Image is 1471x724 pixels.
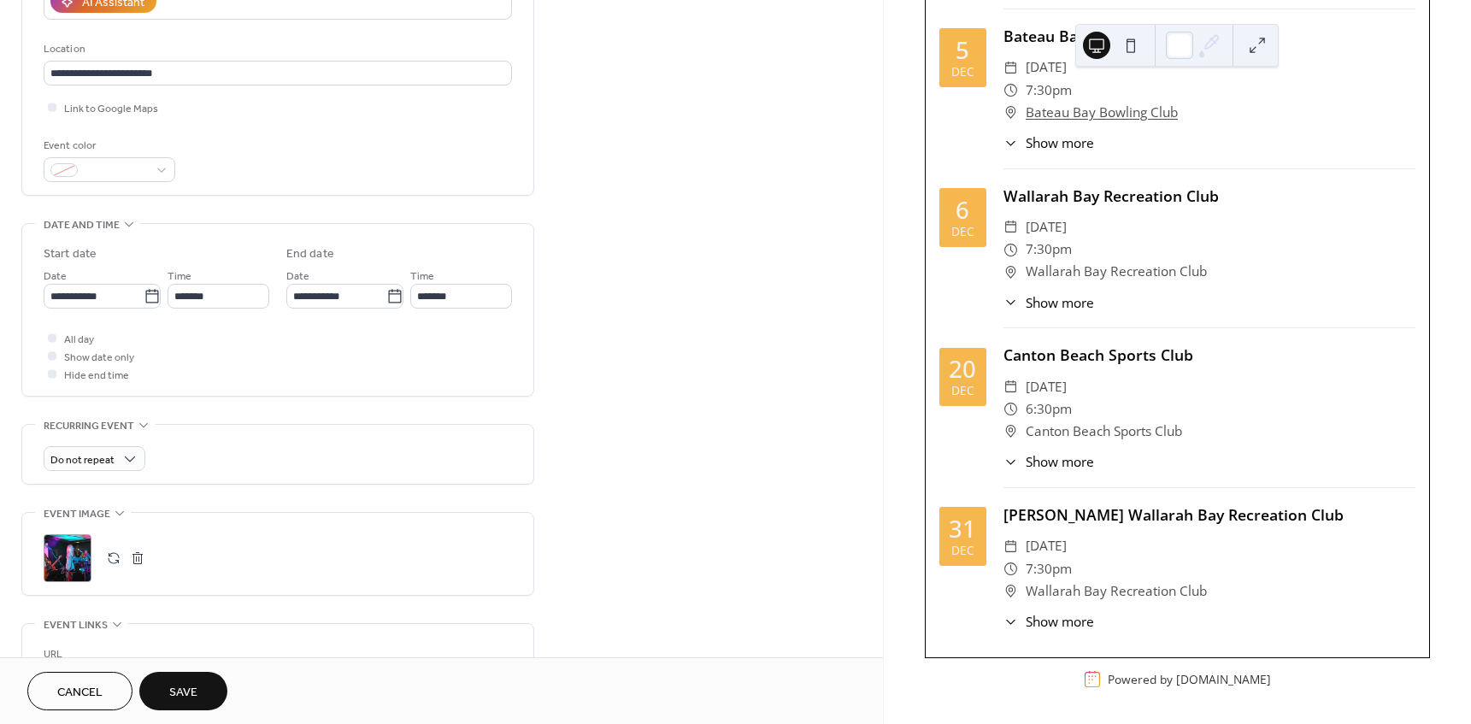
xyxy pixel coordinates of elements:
span: Time [410,268,434,285]
div: ​ [1003,238,1019,261]
div: ​ [1003,293,1019,313]
button: Cancel [27,672,132,710]
div: End date [286,245,334,263]
div: ​ [1003,79,1019,102]
span: Show more [1026,133,1094,153]
div: ​ [1003,558,1019,580]
div: 6 [956,198,969,222]
span: Date [286,268,309,285]
div: Powered by [1108,671,1271,687]
div: Dec [951,385,974,397]
span: Event image [44,505,110,523]
div: ​ [1003,535,1019,557]
div: Event color [44,137,172,155]
div: ; [44,534,91,582]
span: Show more [1026,293,1094,313]
span: Time [168,268,191,285]
div: ​ [1003,261,1019,283]
span: 7:30pm [1026,79,1072,102]
a: Bateau Bay Bowling Club [1026,102,1178,124]
span: Show date only [64,349,134,367]
span: Save [169,684,197,702]
div: ​ [1003,580,1019,603]
span: 6:30pm [1026,398,1072,421]
div: 5 [956,38,969,62]
span: Cancel [57,684,103,702]
div: Dec [951,66,974,78]
span: Show more [1026,612,1094,632]
span: Date and time [44,216,120,234]
div: Dec [951,226,974,238]
span: Wallarah Bay Recreation Club [1026,261,1207,283]
div: ​ [1003,398,1019,421]
div: Dec [951,544,974,556]
div: ​ [1003,102,1019,124]
div: ​ [1003,133,1019,153]
button: ​Show more [1003,612,1094,632]
div: Location [44,40,509,58]
span: Event links [44,616,108,634]
span: Link to Google Maps [64,100,158,118]
span: All day [64,331,94,349]
span: Show more [1026,452,1094,472]
div: Bateau Bay Bowling Club [1003,25,1415,47]
span: Canton Beach Sports Club [1026,421,1182,443]
div: ​ [1003,56,1019,79]
div: URL [44,645,509,663]
a: [DOMAIN_NAME] [1176,671,1271,687]
div: [PERSON_NAME] Wallarah Bay Recreation Club [1003,503,1415,526]
div: 20 [949,357,976,381]
span: 7:30pm [1026,558,1072,580]
span: Do not repeat [50,450,115,470]
div: Wallarah Bay Recreation Club [1003,185,1415,207]
span: [DATE] [1026,535,1067,557]
span: 7:30pm [1026,238,1072,261]
button: ​Show more [1003,452,1094,472]
div: ​ [1003,376,1019,398]
button: ​Show more [1003,293,1094,313]
div: ​ [1003,452,1019,472]
div: ​ [1003,421,1019,443]
button: Save [139,672,227,710]
span: Recurring event [44,417,134,435]
div: ​ [1003,612,1019,632]
span: [DATE] [1026,216,1067,238]
span: Hide end time [64,367,129,385]
span: [DATE] [1026,376,1067,398]
span: Date [44,268,67,285]
span: [DATE] [1026,56,1067,79]
div: Start date [44,245,97,263]
span: Wallarah Bay Recreation Club [1026,580,1207,603]
div: ​ [1003,216,1019,238]
div: 31 [949,517,976,541]
div: Canton Beach Sports Club [1003,344,1415,366]
button: ​Show more [1003,133,1094,153]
